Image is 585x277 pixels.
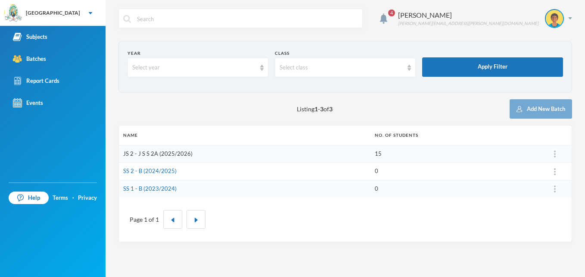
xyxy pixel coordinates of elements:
div: Year [128,50,268,57]
div: Select year [132,63,256,72]
span: 4 [388,9,395,16]
div: Report Cards [13,76,59,85]
th: No. of students [370,126,538,145]
div: Batches [13,54,46,63]
img: ... [554,151,556,157]
div: Subjects [13,32,47,41]
button: Add New Batch [510,99,572,119]
img: ... [554,186,556,192]
a: SS 1 - B (2023/2024) [123,185,177,192]
a: Terms [53,194,68,202]
input: Search [136,9,358,28]
b: 1 [314,105,318,113]
div: Class [275,50,416,57]
span: Listing - of [297,104,333,113]
a: Privacy [78,194,97,202]
b: 3 [320,105,324,113]
th: Name [119,126,370,145]
img: ... [554,168,556,175]
div: Page 1 of 1 [130,215,159,224]
a: JS 2 - J S S 2A (2025/2026) [123,150,193,157]
b: 3 [329,105,333,113]
td: 0 [370,163,538,180]
a: SS 2 - B (2024/2025) [123,167,177,174]
td: 0 [370,180,538,197]
div: [GEOGRAPHIC_DATA] [26,9,80,17]
a: Help [9,192,49,205]
img: STUDENT [546,10,563,27]
div: [PERSON_NAME][EMAIL_ADDRESS][PERSON_NAME][DOMAIN_NAME] [398,20,538,27]
div: [PERSON_NAME] [398,10,538,20]
div: Select class [280,63,403,72]
img: search [123,15,131,23]
img: logo [5,5,22,22]
div: Events [13,98,43,107]
div: · [72,194,74,202]
button: Apply Filter [422,57,563,77]
td: 15 [370,145,538,163]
